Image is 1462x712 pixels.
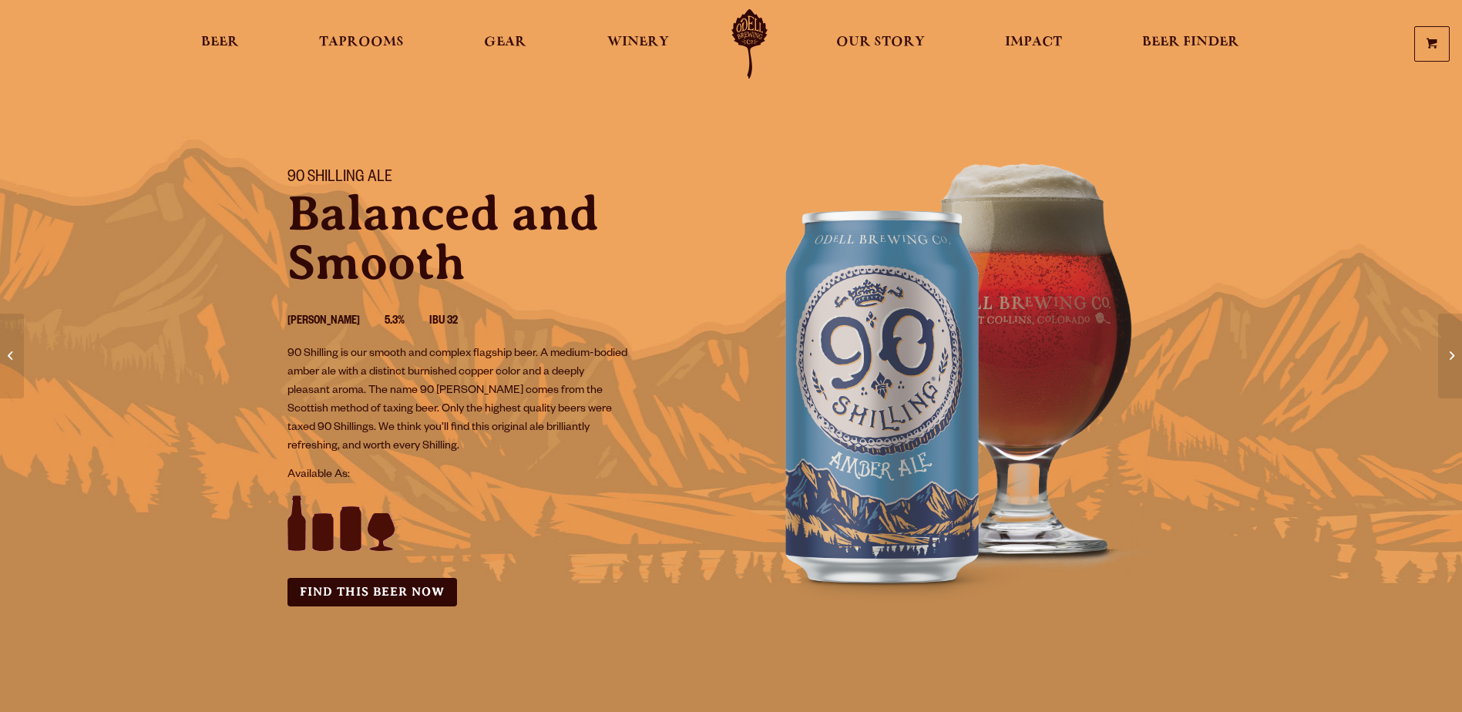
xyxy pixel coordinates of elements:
[607,36,669,49] span: Winery
[995,9,1072,79] a: Impact
[287,169,713,189] h1: 90 Shilling Ale
[287,578,457,606] a: Find this Beer Now
[201,36,239,49] span: Beer
[309,9,414,79] a: Taprooms
[319,36,404,49] span: Taprooms
[385,312,429,332] li: 5.3%
[1005,36,1062,49] span: Impact
[721,9,778,79] a: Odell Home
[826,9,935,79] a: Our Story
[1142,36,1239,49] span: Beer Finder
[474,9,536,79] a: Gear
[597,9,679,79] a: Winery
[191,9,249,79] a: Beer
[287,312,385,332] li: [PERSON_NAME]
[287,189,713,287] p: Balanced and Smooth
[1132,9,1249,79] a: Beer Finder
[287,466,713,485] p: Available As:
[484,36,526,49] span: Gear
[429,312,482,332] li: IBU 32
[836,36,925,49] span: Our Story
[287,345,628,456] p: 90 Shilling is our smooth and complex flagship beer. A medium-bodied amber ale with a distinct bu...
